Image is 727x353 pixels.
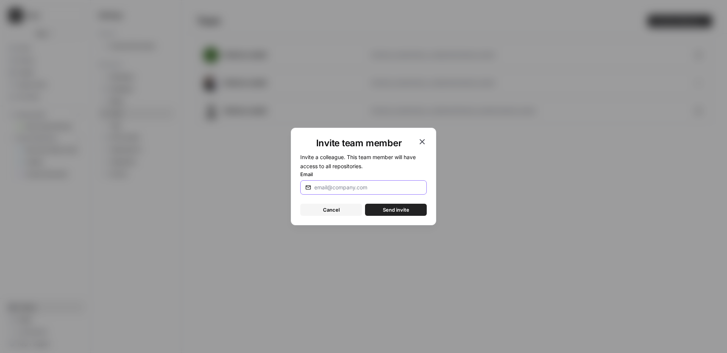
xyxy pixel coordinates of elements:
h1: Invite team member [300,137,418,149]
span: Invite a colleague. This team member will have access to all repositories. [300,154,416,169]
button: Send invite [365,204,427,216]
input: email@company.com [314,184,422,191]
span: Cancel [323,206,340,214]
button: Cancel [300,204,362,216]
label: Email [300,170,427,178]
span: Send invite [383,206,409,214]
